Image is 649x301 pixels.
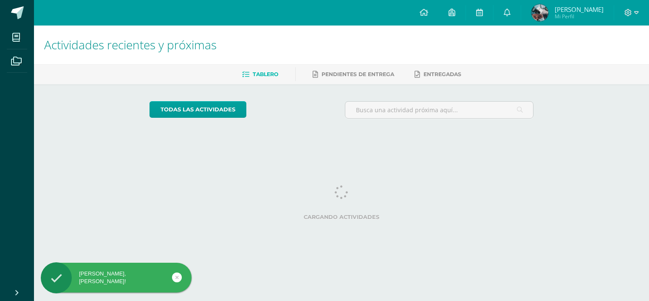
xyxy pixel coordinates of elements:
[415,68,461,81] a: Entregadas
[44,37,217,53] span: Actividades recientes y próximas
[322,71,394,77] span: Pendientes de entrega
[531,4,548,21] img: 0a83006dfe9e21137f812e8b2ecdf547.png
[41,270,192,285] div: [PERSON_NAME], [PERSON_NAME]!
[253,71,278,77] span: Tablero
[555,5,604,14] span: [PERSON_NAME]
[345,102,533,118] input: Busca una actividad próxima aquí...
[242,68,278,81] a: Tablero
[423,71,461,77] span: Entregadas
[313,68,394,81] a: Pendientes de entrega
[150,214,534,220] label: Cargando actividades
[150,101,246,118] a: todas las Actividades
[555,13,604,20] span: Mi Perfil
